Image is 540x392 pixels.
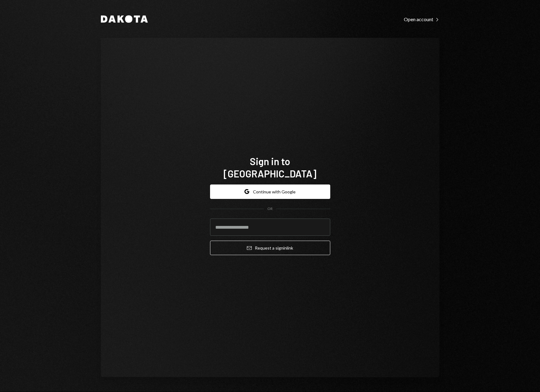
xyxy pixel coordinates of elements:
[210,184,330,199] button: Continue with Google
[210,155,330,180] h1: Sign in to [GEOGRAPHIC_DATA]
[210,241,330,255] button: Request a signinlink
[404,16,439,22] a: Open account
[267,206,273,212] div: OR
